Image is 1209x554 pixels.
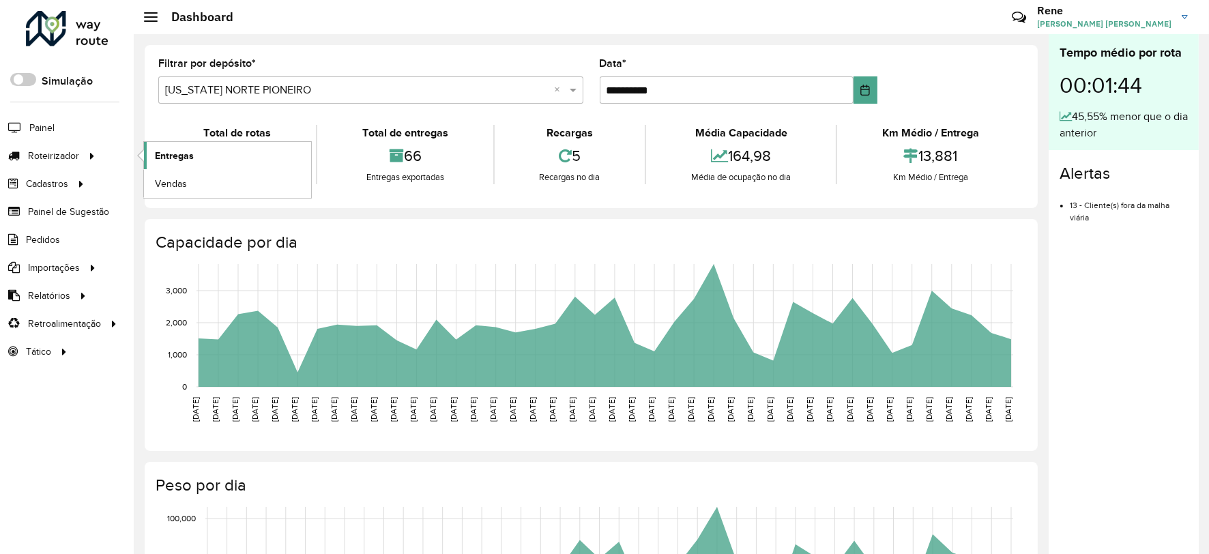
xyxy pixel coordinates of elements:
[158,55,256,72] label: Filtrar por depósito
[905,397,914,422] text: [DATE]
[156,476,1024,495] h4: Peso por dia
[1060,164,1188,184] h4: Alertas
[826,397,834,422] text: [DATE]
[182,382,187,391] text: 0
[1037,18,1171,30] span: [PERSON_NAME] [PERSON_NAME]
[746,397,755,422] text: [DATE]
[508,397,517,422] text: [DATE]
[429,397,438,422] text: [DATE]
[469,397,478,422] text: [DATE]
[28,289,70,303] span: Relatórios
[568,397,577,422] text: [DATE]
[1060,62,1188,108] div: 00:01:44
[321,125,490,141] div: Total de entregas
[964,397,973,422] text: [DATE]
[607,397,616,422] text: [DATE]
[489,397,497,422] text: [DATE]
[290,397,299,422] text: [DATE]
[806,397,815,422] text: [DATE]
[924,397,933,422] text: [DATE]
[449,397,458,422] text: [DATE]
[854,76,877,104] button: Choose Date
[528,397,537,422] text: [DATE]
[1004,397,1013,422] text: [DATE]
[885,397,894,422] text: [DATE]
[1037,4,1171,17] h3: Rene
[191,397,200,422] text: [DATE]
[162,125,312,141] div: Total de rotas
[600,55,627,72] label: Data
[144,170,311,197] a: Vendas
[706,397,715,422] text: [DATE]
[168,350,187,359] text: 1,000
[650,125,832,141] div: Média Capacidade
[548,397,557,422] text: [DATE]
[26,345,51,359] span: Tático
[167,514,196,523] text: 100,000
[321,171,490,184] div: Entregas exportadas
[841,141,1021,171] div: 13,881
[865,397,874,422] text: [DATE]
[650,171,832,184] div: Média de ocupação no dia
[409,397,418,422] text: [DATE]
[321,141,490,171] div: 66
[28,149,79,163] span: Roteirizador
[1070,189,1188,224] li: 13 - Cliente(s) fora da malha viária
[28,317,101,331] span: Retroalimentação
[726,397,735,422] text: [DATE]
[984,397,993,422] text: [DATE]
[498,141,642,171] div: 5
[330,397,338,422] text: [DATE]
[144,142,311,169] a: Entregas
[211,397,220,422] text: [DATE]
[786,397,795,422] text: [DATE]
[389,397,398,422] text: [DATE]
[841,171,1021,184] div: Km Médio / Entrega
[650,141,832,171] div: 164,98
[166,318,187,327] text: 2,000
[231,397,239,422] text: [DATE]
[1060,44,1188,62] div: Tempo médio por rota
[766,397,774,422] text: [DATE]
[42,73,93,89] label: Simulação
[587,397,596,422] text: [DATE]
[155,149,194,163] span: Entregas
[627,397,636,422] text: [DATE]
[555,82,566,98] span: Clear all
[944,397,953,422] text: [DATE]
[26,177,68,191] span: Cadastros
[310,397,319,422] text: [DATE]
[28,261,80,275] span: Importações
[250,397,259,422] text: [DATE]
[845,397,854,422] text: [DATE]
[686,397,695,422] text: [DATE]
[270,397,279,422] text: [DATE]
[667,397,675,422] text: [DATE]
[28,205,109,219] span: Painel de Sugestão
[26,233,60,247] span: Pedidos
[1004,3,1034,32] a: Contato Rápido
[158,10,233,25] h2: Dashboard
[498,125,642,141] div: Recargas
[166,286,187,295] text: 3,000
[1060,108,1188,141] div: 45,55% menor que o dia anterior
[29,121,55,135] span: Painel
[647,397,656,422] text: [DATE]
[155,177,187,191] span: Vendas
[841,125,1021,141] div: Km Médio / Entrega
[498,171,642,184] div: Recargas no dia
[369,397,378,422] text: [DATE]
[156,233,1024,252] h4: Capacidade por dia
[349,397,358,422] text: [DATE]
